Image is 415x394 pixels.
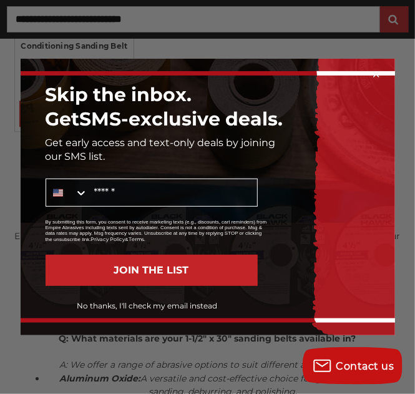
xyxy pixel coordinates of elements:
a: Privacy Policy [90,236,125,242]
p: By submitting this form, you consent to receive marketing texts (e.g., discounts, cart reminders)... [46,219,270,242]
img: United States [53,188,63,198]
span: SMS-exclusive deals. [80,107,283,131]
button: Contact us [303,347,403,385]
a: Terms [129,236,144,242]
button: Close dialog [370,68,383,81]
button: Search Countries [46,179,88,206]
span: Skip the inbox. [46,83,192,106]
button: JOIN THE LIST [46,255,258,286]
span: Get early access and text-only deals by joining [46,137,276,149]
button: No thanks, I'll check my email instead [37,295,258,317]
span: Get [46,107,80,131]
span: Contact us [336,360,394,372]
span: our SMS list. [46,150,105,162]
